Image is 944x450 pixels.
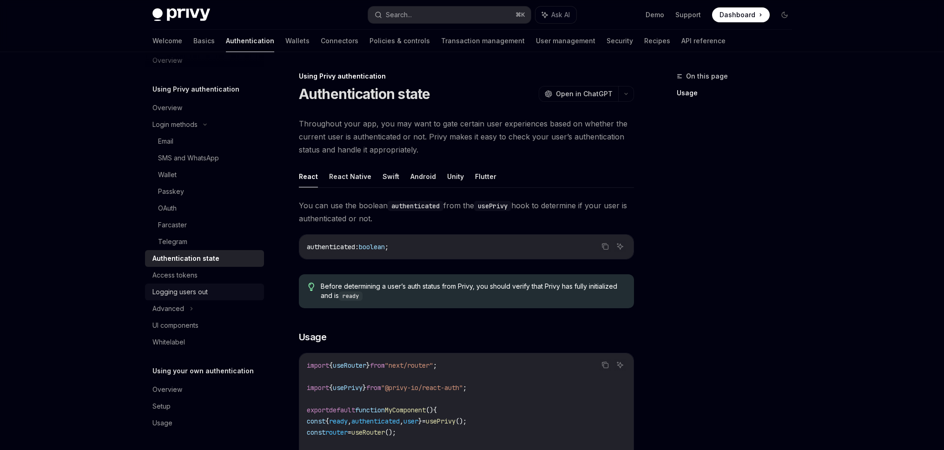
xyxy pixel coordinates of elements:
[681,30,726,52] a: API reference
[299,72,634,81] div: Using Privy authentication
[145,284,264,300] a: Logging users out
[152,30,182,52] a: Welcome
[152,8,210,21] img: dark logo
[370,30,430,52] a: Policies & controls
[299,165,318,187] button: React
[158,152,219,164] div: SMS and WhatsApp
[551,10,570,20] span: Ask AI
[614,240,626,252] button: Ask AI
[158,219,187,231] div: Farcaster
[333,384,363,392] span: usePrivy
[329,417,348,425] span: ready
[299,117,634,156] span: Throughout your app, you may want to gate certain user experiences based on whether the current u...
[386,9,412,20] div: Search...
[226,30,274,52] a: Authentication
[193,30,215,52] a: Basics
[348,417,351,425] span: ,
[333,361,366,370] span: useRouter
[321,30,358,52] a: Connectors
[381,384,463,392] span: "@privy-io/react-auth"
[385,428,396,437] span: ();
[675,10,701,20] a: Support
[145,381,264,398] a: Overview
[307,406,329,414] span: export
[158,169,177,180] div: Wallet
[145,398,264,415] a: Setup
[351,428,385,437] span: useRouter
[145,415,264,431] a: Usage
[152,270,198,281] div: Access tokens
[433,406,437,414] span: {
[145,317,264,334] a: UI components
[307,428,325,437] span: const
[145,99,264,116] a: Overview
[152,401,171,412] div: Setup
[474,201,511,211] code: usePrivy
[299,199,634,225] span: You can use the boolean from the hook to determine if your user is authenticated or not.
[158,186,184,197] div: Passkey
[426,417,455,425] span: usePrivy
[599,359,611,371] button: Copy the contents from the code block
[145,250,264,267] a: Authentication state
[385,361,433,370] span: "next/router"
[152,320,198,331] div: UI components
[599,240,611,252] button: Copy the contents from the code block
[152,417,172,429] div: Usage
[152,84,239,95] h5: Using Privy authentication
[777,7,792,22] button: Toggle dark mode
[158,236,187,247] div: Telegram
[145,200,264,217] a: OAuth
[515,11,525,19] span: ⌘ K
[433,361,437,370] span: ;
[614,359,626,371] button: Ask AI
[351,417,400,425] span: authenticated
[329,165,371,187] button: React Native
[145,217,264,233] a: Farcaster
[535,7,576,23] button: Ask AI
[712,7,770,22] a: Dashboard
[388,201,443,211] code: authenticated
[455,417,467,425] span: ();
[410,165,436,187] button: Android
[152,102,182,113] div: Overview
[720,10,755,20] span: Dashboard
[307,384,329,392] span: import
[418,417,422,425] span: }
[307,243,355,251] span: authenticated
[145,233,264,250] a: Telegram
[285,30,310,52] a: Wallets
[644,30,670,52] a: Recipes
[426,406,433,414] span: ()
[403,417,418,425] span: user
[607,30,633,52] a: Security
[152,286,208,298] div: Logging users out
[329,384,333,392] span: {
[368,7,531,23] button: Search...⌘K
[677,86,799,100] a: Usage
[152,253,219,264] div: Authentication state
[145,166,264,183] a: Wallet
[366,384,381,392] span: from
[355,243,359,251] span: :
[145,133,264,150] a: Email
[145,267,264,284] a: Access tokens
[363,384,366,392] span: }
[339,291,363,301] code: ready
[152,119,198,130] div: Login methods
[370,361,385,370] span: from
[556,89,613,99] span: Open in ChatGPT
[325,428,348,437] span: router
[686,71,728,82] span: On this page
[152,384,182,395] div: Overview
[447,165,464,187] button: Unity
[308,283,315,291] svg: Tip
[400,417,403,425] span: ,
[299,86,430,102] h1: Authentication state
[152,337,185,348] div: Whitelabel
[152,303,184,314] div: Advanced
[385,243,389,251] span: ;
[441,30,525,52] a: Transaction management
[348,428,351,437] span: =
[539,86,618,102] button: Open in ChatGPT
[158,136,173,147] div: Email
